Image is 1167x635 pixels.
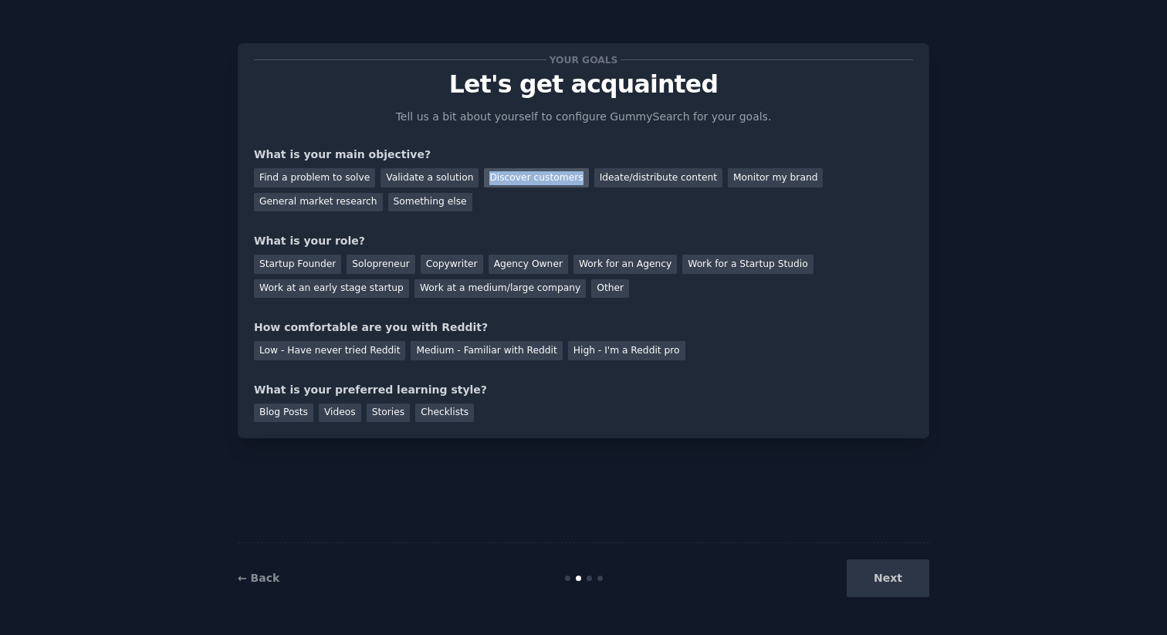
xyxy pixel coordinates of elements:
div: Discover customers [484,168,588,187]
div: Copywriter [421,255,483,274]
div: High - I'm a Reddit pro [568,341,685,360]
div: How comfortable are you with Reddit? [254,319,913,336]
a: ← Back [238,572,279,584]
div: What is your main objective? [254,147,913,163]
div: Validate a solution [381,168,479,187]
div: Work for an Agency [573,255,677,274]
div: General market research [254,193,383,212]
div: Low - Have never tried Reddit [254,341,405,360]
div: Solopreneur [347,255,414,274]
div: Startup Founder [254,255,341,274]
div: Work at an early stage startup [254,279,409,299]
div: Monitor my brand [728,168,823,187]
p: Let's get acquainted [254,71,913,98]
div: What is your role? [254,233,913,249]
div: Something else [388,193,472,212]
div: Blog Posts [254,404,313,423]
div: Stories [367,404,410,423]
div: Work at a medium/large company [414,279,586,299]
div: Medium - Familiar with Reddit [411,341,562,360]
div: What is your preferred learning style? [254,382,913,398]
div: Videos [319,404,361,423]
div: Agency Owner [489,255,568,274]
p: Tell us a bit about yourself to configure GummySearch for your goals. [389,109,778,125]
span: Your goals [546,52,621,68]
div: Work for a Startup Studio [682,255,813,274]
div: Ideate/distribute content [594,168,722,187]
div: Find a problem to solve [254,168,375,187]
div: Checklists [415,404,474,423]
div: Other [591,279,629,299]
